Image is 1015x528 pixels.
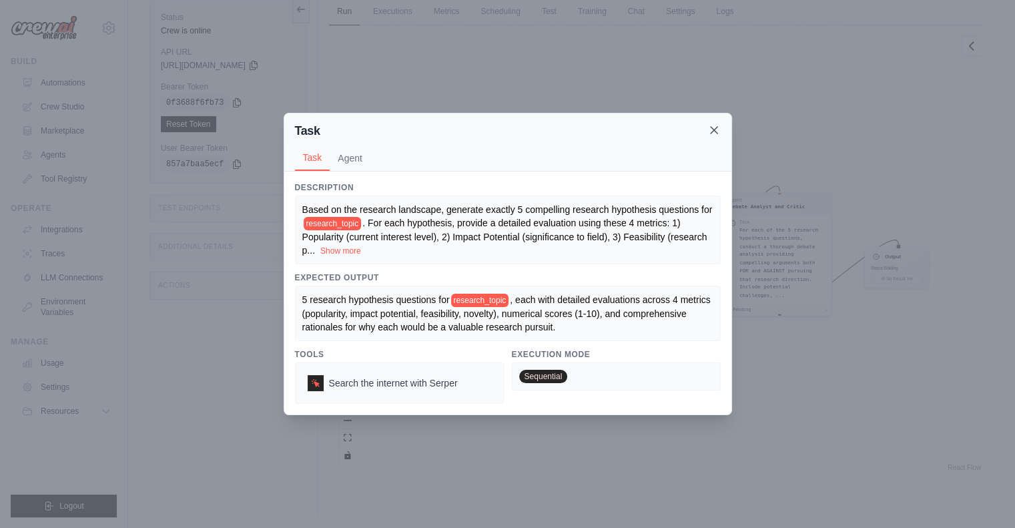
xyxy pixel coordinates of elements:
[295,349,504,360] h3: Tools
[295,272,721,283] h3: Expected Output
[302,218,707,256] span: . For each hypothesis, provide a detailed evaluation using these 4 metrics: 1) Popularity (curren...
[302,204,713,215] span: Based on the research landscape, generate exactly 5 compelling research hypothesis questions for
[295,146,330,171] button: Task
[302,294,713,332] span: , each with detailed evaluations across 4 metrics (popularity, impact potential, feasibility, nov...
[330,146,370,171] button: Agent
[451,294,509,307] span: research_topic
[295,182,721,193] h3: Description
[320,246,361,256] button: Show more
[519,370,568,383] span: Sequential
[512,349,721,360] h3: Execution Mode
[302,203,713,257] div: ...
[329,376,458,390] span: Search the internet with Serper
[302,294,450,305] span: 5 research hypothesis questions for
[304,217,362,230] span: research_topic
